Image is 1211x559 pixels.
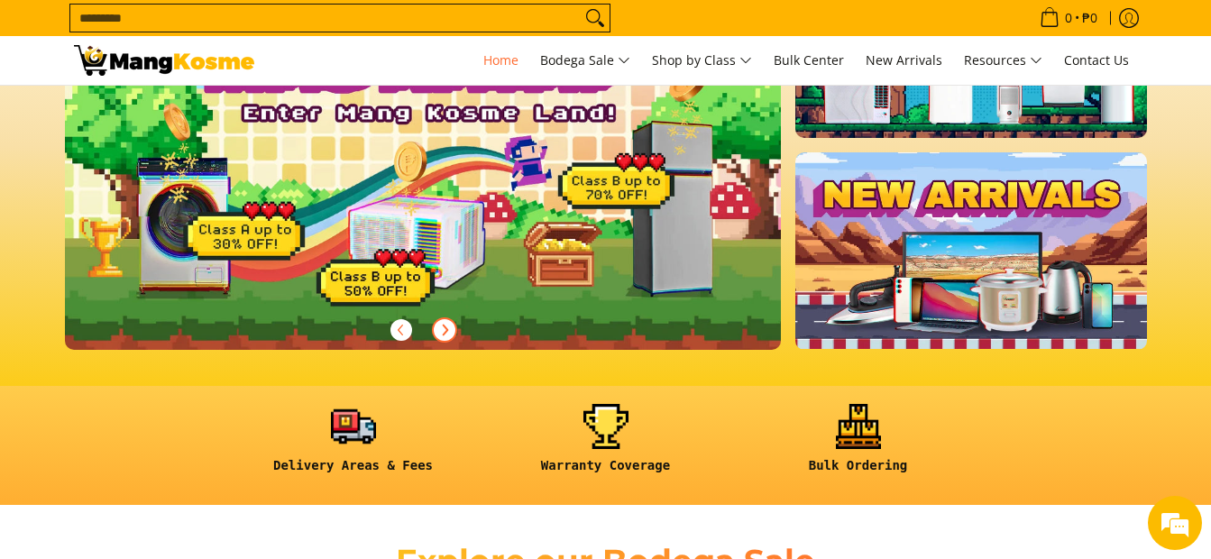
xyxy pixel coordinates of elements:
[765,36,853,85] a: Bulk Center
[489,404,723,488] a: <h6><strong>Warranty Coverage</strong></h6>
[774,51,844,69] span: Bulk Center
[483,51,518,69] span: Home
[1062,12,1075,24] span: 0
[272,36,1138,85] nav: Main Menu
[964,50,1042,72] span: Resources
[474,36,528,85] a: Home
[540,50,630,72] span: Bodega Sale
[381,310,421,350] button: Previous
[531,36,639,85] a: Bodega Sale
[857,36,951,85] a: New Arrivals
[74,45,254,76] img: Mang Kosme: Your Home Appliances Warehouse Sale Partner!
[1034,8,1103,28] span: •
[1064,51,1129,69] span: Contact Us
[866,51,942,69] span: New Arrivals
[955,36,1051,85] a: Resources
[643,36,761,85] a: Shop by Class
[236,404,471,488] a: <h6><strong>Delivery Areas & Fees</strong></h6>
[741,404,976,488] a: <h6><strong>Bulk Ordering</strong></h6>
[425,310,464,350] button: Next
[1055,36,1138,85] a: Contact Us
[1079,12,1100,24] span: ₱0
[652,50,752,72] span: Shop by Class
[581,5,610,32] button: Search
